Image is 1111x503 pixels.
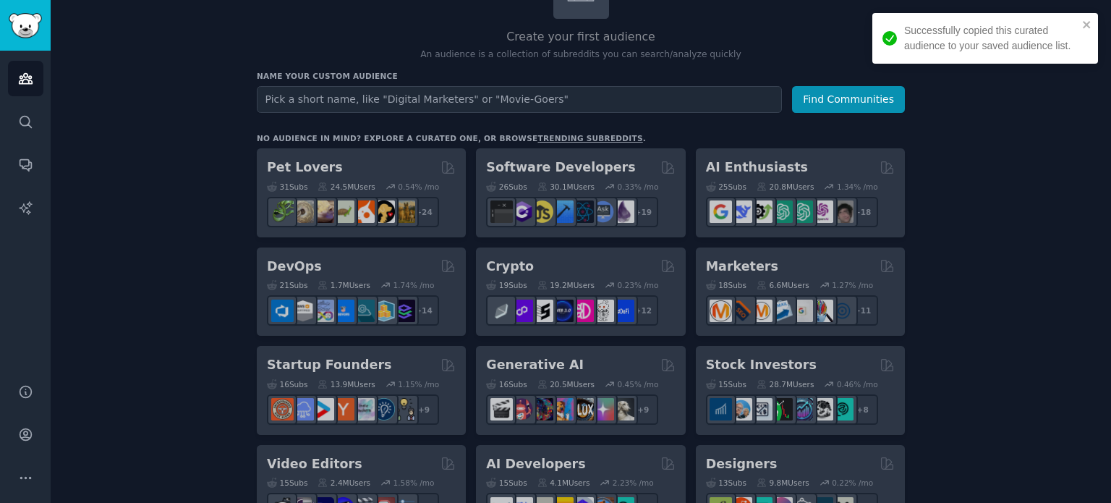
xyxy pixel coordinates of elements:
input: Pick a short name, like "Digital Marketers" or "Movie-Goers" [257,86,782,113]
p: An audience is a collection of subreddits you can search/analyze quickly [257,48,905,62]
button: close [1082,19,1092,30]
div: Successfully copied this curated audience to your saved audience list. [904,23,1078,54]
div: No audience in mind? Explore a curated one, or browse . [257,133,646,143]
h2: Create your first audience [257,28,905,46]
a: trending subreddits [537,134,642,143]
img: GummySearch logo [9,13,42,38]
h3: Name your custom audience [257,71,905,81]
button: Find Communities [792,86,905,113]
